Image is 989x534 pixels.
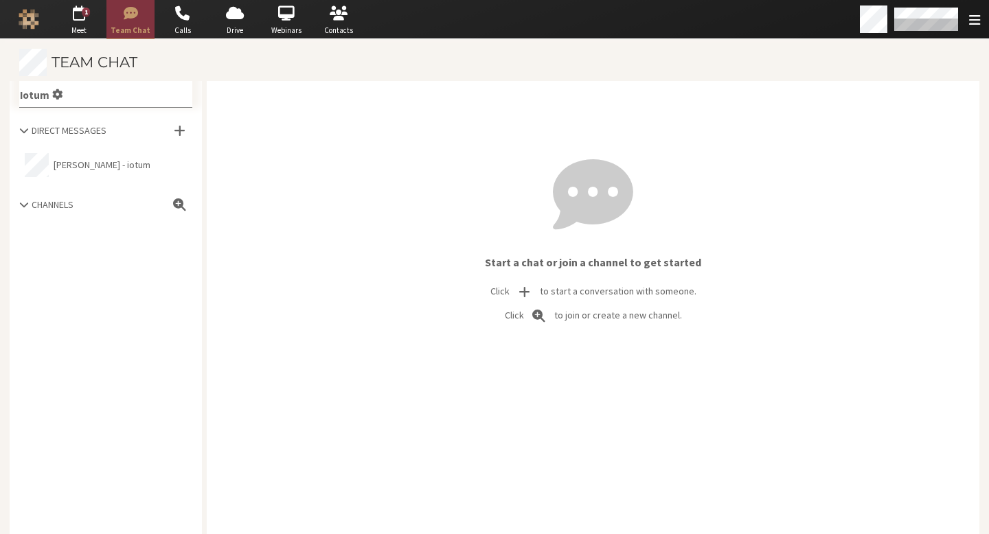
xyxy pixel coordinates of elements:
button: [PERSON_NAME] - iotum [19,148,192,183]
p: Start a chat or join a channel to get started [207,254,979,270]
span: Direct Messages [32,124,106,137]
span: Channels [32,198,73,211]
img: Iotum [19,9,39,30]
button: Settings [14,81,67,107]
span: Meet [55,25,103,36]
span: Webinars [262,25,310,36]
span: Calls [159,25,207,36]
p: Click to start a conversation with someone. Click to join or create a new channel. [207,280,979,327]
span: Iotum [20,90,49,102]
span: Drive [211,25,259,36]
h3: Team Chat [52,54,979,70]
span: Team Chat [106,25,155,36]
div: 1 [82,8,91,17]
span: Contacts [315,25,363,36]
